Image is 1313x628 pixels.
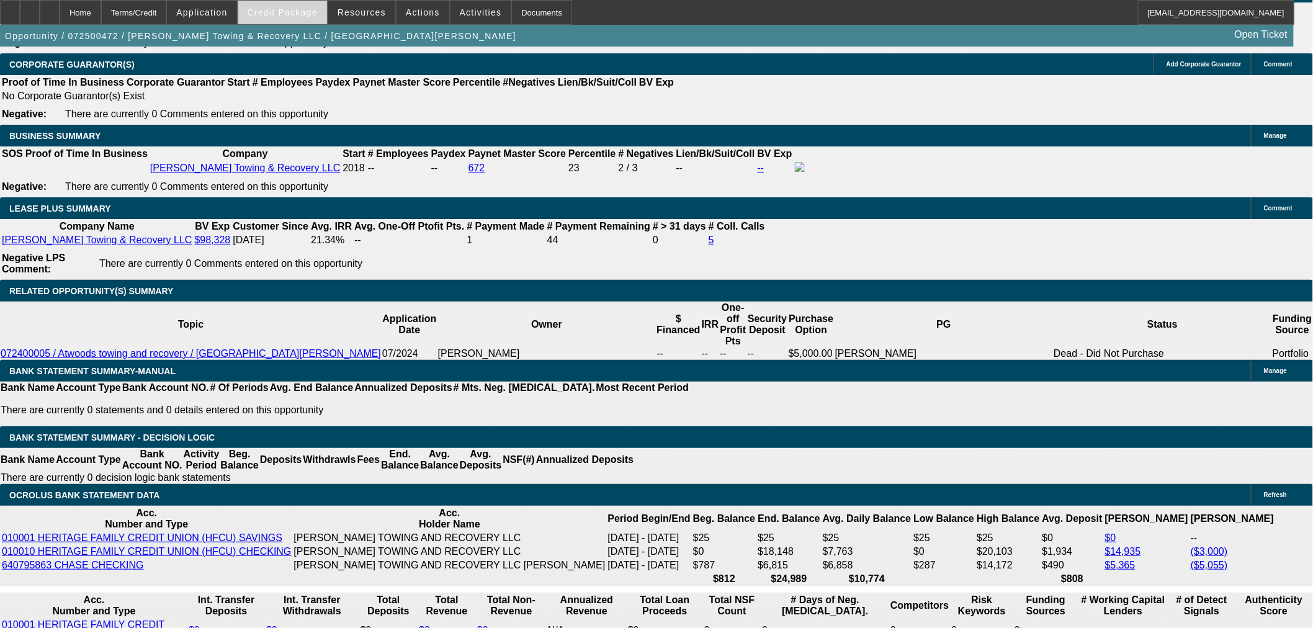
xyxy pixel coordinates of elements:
[419,448,459,472] th: Avg. Balance
[701,302,720,348] th: IRR
[607,545,691,558] td: [DATE] - [DATE]
[195,221,230,231] b: BV Exp
[558,77,637,87] b: Lien/Bk/Suit/Coll
[248,7,318,17] span: Credit Package
[406,7,440,17] span: Actions
[822,532,912,544] td: $25
[913,507,975,531] th: Low Balance
[692,559,756,572] td: $787
[293,559,606,572] td: [PERSON_NAME] TOWING AND RECOVERY LLC [PERSON_NAME]
[328,1,395,24] button: Resources
[354,234,465,246] td: --
[568,163,616,174] div: 23
[397,1,449,24] button: Actions
[1,405,689,416] p: There are currently 0 statements and 0 details entered on this opportunity
[338,7,386,17] span: Resources
[122,382,210,394] th: Bank Account NO.
[1264,491,1287,498] span: Refresh
[1042,532,1103,544] td: $0
[9,204,111,213] span: LEASE PLUS SUMMARY
[232,234,309,246] td: [DATE]
[269,382,354,394] th: Avg. End Balance
[788,348,835,360] td: $5,000.00
[1,76,125,89] th: Proof of Time In Business
[1190,507,1275,531] th: [PERSON_NAME]
[1264,367,1287,374] span: Manage
[9,131,101,141] span: BUSINESS SUMMARY
[194,235,230,245] a: $98,328
[467,221,544,231] b: # Payment Made
[747,348,788,360] td: --
[639,77,674,87] b: BV Exp
[65,109,328,119] span: There are currently 0 Comments entered on this opportunity
[65,181,328,192] span: There are currently 0 Comments entered on this opportunity
[2,560,144,570] a: 640795863 CHASE CHECKING
[1191,560,1228,570] a: ($5,055)
[676,161,756,175] td: --
[460,7,502,17] span: Activities
[477,594,546,617] th: Total Non-Revenue
[418,594,475,617] th: Total Revenue
[1042,559,1103,572] td: $490
[692,507,756,531] th: Beg. Balance
[382,302,437,348] th: Application Date
[360,594,418,617] th: Total Deposits
[1190,532,1275,544] td: --
[210,382,269,394] th: # Of Periods
[835,348,1054,360] td: [PERSON_NAME]
[627,594,702,617] th: Total Loan Proceeds
[976,507,1040,531] th: High Balance
[342,161,365,175] td: 2018
[890,594,949,617] th: Competitors
[1105,532,1116,543] a: $0
[302,448,356,472] th: Withdrawls
[9,366,176,376] span: BANK STATEMENT SUMMARY-MANUAL
[2,181,47,192] b: Negative:
[596,382,689,394] th: Most Recent Period
[676,148,755,159] b: Lien/Bk/Suit/Coll
[368,163,375,173] span: --
[1,148,24,160] th: SOS
[293,545,606,558] td: [PERSON_NAME] TOWING AND RECOVERY LLC
[2,235,192,245] a: [PERSON_NAME] Towing & Recovery LLC
[547,221,650,231] b: # Payment Remaining
[2,546,291,557] a: 010010 HERITAGE FAMILY CREDIT UNION (HFCU) CHECKING
[653,221,706,231] b: # > 31 days
[1105,560,1136,570] a: $5,365
[459,448,503,472] th: Avg. Deposits
[266,594,359,617] th: Int. Transfer Withdrawals
[253,77,313,87] b: # Employees
[167,1,236,24] button: Application
[607,532,691,544] td: [DATE] - [DATE]
[704,594,761,617] th: Sum of the Total NSF Count and Total Overdraft Fee Count from Ocrolus
[822,507,912,531] th: Avg. Daily Balance
[1105,546,1141,557] a: $14,935
[788,302,835,348] th: Purchase Option
[227,77,249,87] b: Start
[150,163,340,173] a: [PERSON_NAME] Towing & Recovery LLC
[607,507,691,531] th: Period Begin/End
[1,594,187,617] th: Acc. Number and Type
[354,382,452,394] th: Annualized Deposits
[1,90,679,102] td: No Corporate Guarantor(s) Exist
[1167,61,1242,68] span: Add Corporate Guarantor
[238,1,327,24] button: Credit Package
[1264,132,1287,139] span: Manage
[757,559,820,572] td: $6,815
[453,382,596,394] th: # Mts. Neg. [MEDICAL_DATA].
[122,448,183,472] th: Bank Account NO.
[619,148,674,159] b: # Negatives
[2,532,282,543] a: 010001 HERITAGE FAMILY CREDIT UNION (HFCU) SAVINGS
[758,163,764,173] a: --
[951,594,1013,617] th: Risk Keywords
[1264,61,1293,68] span: Comment
[709,235,714,245] a: 5
[9,433,215,442] span: Bank Statement Summary - Decision Logic
[757,573,820,585] th: $24,989
[293,507,606,531] th: Acc. Holder Name
[1191,546,1228,557] a: ($3,000)
[127,77,225,87] b: Corporate Guarantor
[1,348,381,359] a: 072400005 / Atwoods towing and recovery / [GEOGRAPHIC_DATA][PERSON_NAME]
[761,594,889,617] th: # Days of Neg. [MEDICAL_DATA].
[692,532,756,544] td: $25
